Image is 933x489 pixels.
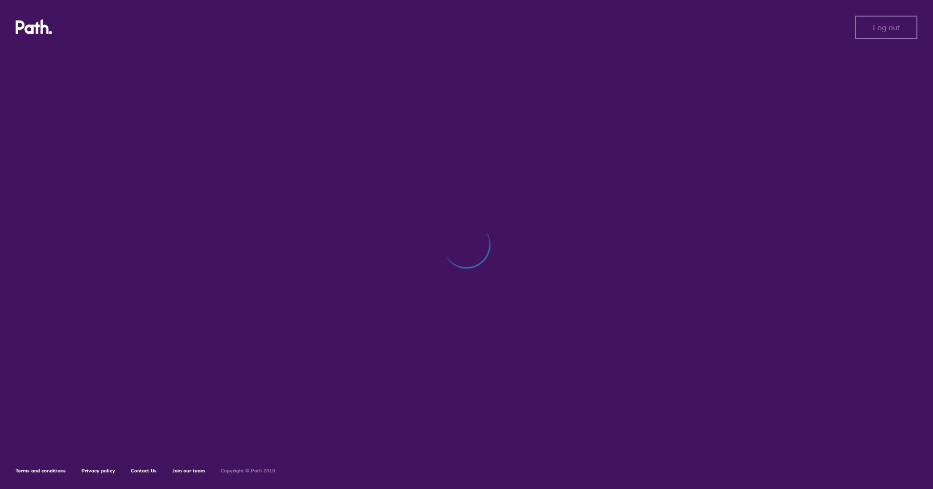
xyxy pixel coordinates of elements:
[855,16,917,39] button: Log out
[131,468,157,474] a: Contact Us
[16,468,66,474] a: Terms and conditions
[221,468,275,474] h6: Copyright © Path 2018
[172,468,205,474] a: Join our team
[81,468,115,474] a: Privacy policy
[873,23,900,32] span: Log out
